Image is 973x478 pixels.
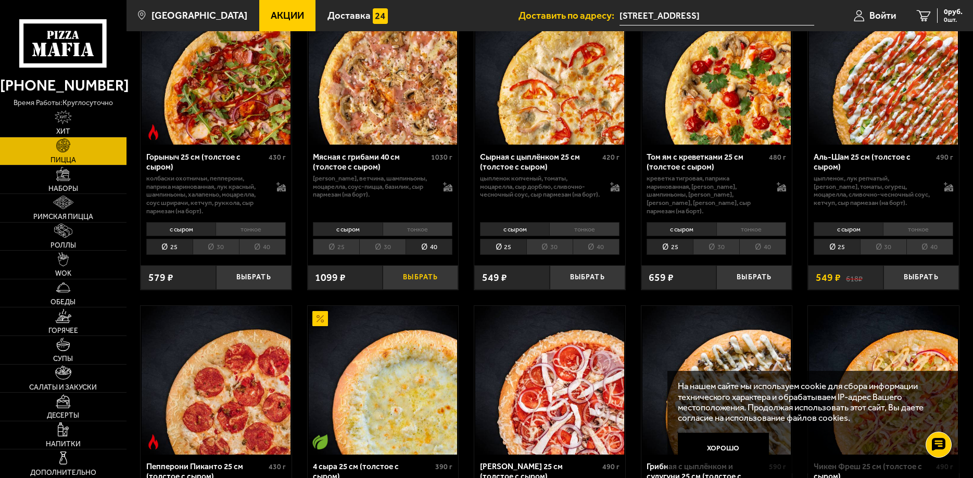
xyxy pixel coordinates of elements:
span: 549 ₽ [816,273,841,282]
li: 40 [739,239,786,255]
span: [GEOGRAPHIC_DATA] [151,11,247,21]
span: Доставить по адресу: [519,11,620,21]
button: Выбрать [883,265,959,290]
li: 30 [860,239,906,255]
p: колбаски Охотничьи, пепперони, паприка маринованная, лук красный, шампиньоны, халапеньо, моцарелл... [146,174,266,215]
button: Выбрать [216,265,292,290]
a: Острое блюдоПепперони Пиканто 25 см (толстое с сыром) [141,306,291,454]
span: Напитки [46,441,81,448]
span: Наборы [48,185,78,192]
img: Акционный [312,311,327,326]
span: Салаты и закуски [29,384,97,391]
div: Том ям с креветками 25 см (толстое с сыром) [647,152,766,172]
span: Роллы [50,242,76,249]
li: 25 [146,239,193,255]
span: Хит [56,128,70,135]
a: АкционныйВегетарианское блюдо4 сыра 25 см (толстое с сыром) [308,306,458,454]
img: 4 сыра 25 см (толстое с сыром) [309,306,457,454]
span: 0 руб. [944,8,963,16]
img: Грибная с цыплёнком и сулугуни 25 см (толстое с сыром) [642,306,791,454]
img: Чикен Фреш 25 см (толстое с сыром) [809,306,957,454]
span: Супы [53,355,73,363]
span: 1099 ₽ [315,273,346,282]
div: Сырная с цыплёнком 25 см (толстое с сыром) [480,152,600,172]
span: 659 ₽ [649,273,674,282]
span: Пицца [50,157,76,164]
li: 25 [480,239,526,255]
div: Горыныч 25 см (толстое с сыром) [146,152,266,172]
li: 40 [573,239,620,255]
span: Войти [869,11,896,21]
span: Дополнительно [30,469,96,476]
li: 30 [193,239,239,255]
span: 490 г [602,462,620,471]
li: 25 [814,239,860,255]
a: Петровская 25 см (толстое с сыром) [474,306,625,454]
li: тонкое [716,222,786,237]
div: Аль-Шам 25 см (толстое с сыром) [814,152,933,172]
li: с сыром [313,222,382,237]
li: тонкое [883,222,953,237]
a: Грибная с цыплёнком и сулугуни 25 см (толстое с сыром) [641,306,792,454]
li: тонкое [383,222,452,237]
span: 430 г [269,153,286,162]
li: 25 [647,239,693,255]
li: 40 [239,239,286,255]
p: На нашем сайте мы используем cookie для сбора информации технического характера и обрабатываем IP... [678,381,943,423]
button: Выбрать [716,265,792,290]
p: цыпленок, лук репчатый, [PERSON_NAME], томаты, огурец, моцарелла, сливочно-чесночный соус, кетчуп... [814,174,933,206]
img: Острое блюдо [146,124,161,139]
img: 15daf4d41897b9f0e9f617042186c801.svg [373,8,388,23]
s: 618 ₽ [846,273,863,282]
span: 549 ₽ [482,273,507,282]
span: 480 г [769,153,786,162]
p: креветка тигровая, паприка маринованная, [PERSON_NAME], шампиньоны, [PERSON_NAME], [PERSON_NAME],... [647,174,766,215]
li: 40 [906,239,953,255]
button: Хорошо [678,433,769,463]
li: 30 [526,239,573,255]
li: с сыром [480,222,549,237]
img: Острое блюдо [146,434,161,449]
li: с сыром [146,222,216,237]
a: Чикен Фреш 25 см (толстое с сыром) [808,306,958,454]
span: WOK [55,270,71,277]
li: 25 [313,239,359,255]
span: 490 г [936,153,953,162]
span: Санкт-Петербург, улица Оптиков, 13А [620,6,814,25]
p: [PERSON_NAME], ветчина, шампиньоны, моцарелла, соус-пицца, базилик, сыр пармезан (на борт). [313,174,433,199]
li: 40 [406,239,452,255]
li: с сыром [814,222,883,237]
img: Вегетарианское блюдо [312,434,327,449]
button: Выбрать [550,265,625,290]
span: Доставка [327,11,371,21]
li: с сыром [647,222,716,237]
li: 30 [359,239,406,255]
input: Ваш адрес доставки [620,6,814,25]
span: Акции [271,11,304,21]
span: Римская пицца [33,213,93,221]
span: 390 г [435,462,452,471]
span: 420 г [602,153,620,162]
div: Мясная с грибами 40 см (толстое с сыром) [313,152,428,172]
li: тонкое [216,222,285,237]
img: Пепперони Пиканто 25 см (толстое с сыром) [142,306,290,454]
span: Обеды [50,299,75,306]
span: 0 шт. [944,17,963,23]
span: 430 г [269,462,286,471]
span: Горячее [48,327,78,334]
span: 1030 г [431,153,452,162]
span: Десерты [47,412,79,419]
span: 579 ₽ [148,273,173,282]
img: Петровская 25 см (толстое с сыром) [475,306,624,454]
li: 30 [693,239,739,255]
p: цыпленок копченый, томаты, моцарелла, сыр дорблю, сливочно-чесночный соус, сыр пармезан (на борт). [480,174,600,199]
button: Выбрать [383,265,458,290]
li: тонкое [549,222,619,237]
